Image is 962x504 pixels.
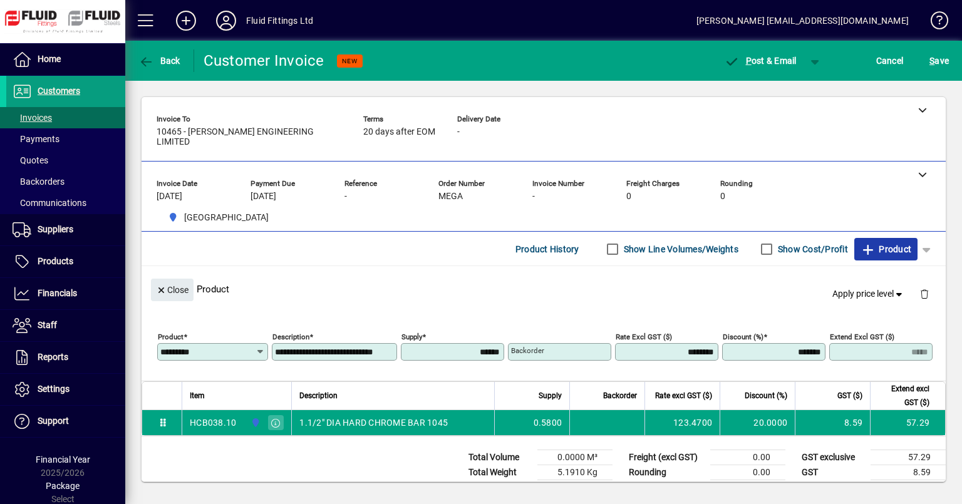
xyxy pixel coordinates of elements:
a: Quotes [6,150,125,171]
td: 8.59 [871,465,946,480]
span: S [929,56,934,66]
a: Communications [6,192,125,213]
a: Products [6,246,125,277]
a: Invoices [6,107,125,128]
div: Customer Invoice [204,51,324,71]
button: Close [151,279,194,301]
td: Rounding [623,465,710,480]
td: 65.88 [871,480,946,496]
button: Apply price level [827,283,910,306]
span: 10465 - [PERSON_NAME] ENGINEERING LIMITED [157,127,344,147]
span: - [457,127,460,137]
span: Product [861,239,911,259]
span: Supply [539,389,562,403]
span: Reports [38,352,68,362]
span: Cancel [876,51,904,71]
span: Products [38,256,73,266]
span: Package [46,481,80,491]
mat-label: Backorder [511,346,544,355]
div: Product [142,266,946,312]
mat-label: Rate excl GST ($) [616,332,672,341]
span: Extend excl GST ($) [878,382,929,409]
span: Description [299,389,338,403]
span: Customers [38,86,80,96]
mat-label: Discount (%) [723,332,763,341]
button: Delete [909,279,939,309]
td: GST [795,465,871,480]
div: HCB038.10 [190,416,236,429]
td: Freight (excl GST) [623,450,710,465]
span: [DATE] [157,192,182,202]
a: Staff [6,310,125,341]
button: Add [166,9,206,32]
span: ave [929,51,949,71]
a: Backorders [6,171,125,192]
span: Rate excl GST ($) [655,389,712,403]
span: Discount (%) [745,389,787,403]
div: 123.4700 [653,416,712,429]
label: Show Line Volumes/Weights [621,243,738,255]
span: Quotes [13,155,48,165]
button: Cancel [873,49,907,72]
button: Post & Email [718,49,803,72]
mat-label: Supply [401,332,422,341]
span: P [746,56,752,66]
td: GST inclusive [795,480,871,496]
span: AUCKLAND [163,210,274,225]
span: Backorders [13,177,65,187]
td: 0.00 [710,450,785,465]
span: Payments [13,134,59,144]
span: Home [38,54,61,64]
span: MEGA [438,192,463,202]
td: 20.0000 [720,410,795,435]
span: 20 days after EOM [363,127,435,137]
a: Support [6,406,125,437]
a: Payments [6,128,125,150]
span: AUCKLAND [247,416,262,429]
span: Invoices [13,113,52,123]
td: Total Weight [462,465,537,480]
span: Support [38,416,69,426]
span: 0.5800 [534,416,562,429]
a: Home [6,44,125,75]
div: [PERSON_NAME] [EMAIL_ADDRESS][DOMAIN_NAME] [696,11,909,31]
span: Suppliers [38,224,73,234]
span: [DATE] [251,192,276,202]
span: GST ($) [837,389,862,403]
span: NEW [342,57,358,65]
span: - [532,192,535,202]
td: Total Volume [462,450,537,465]
button: Save [926,49,952,72]
td: 0.00 [710,465,785,480]
a: Settings [6,374,125,405]
app-page-header-button: Close [148,284,197,295]
a: Financials [6,278,125,309]
span: - [344,192,347,202]
button: Back [135,49,184,72]
span: Back [138,56,180,66]
a: Knowledge Base [921,3,946,43]
span: Staff [38,320,57,330]
td: 0.0000 M³ [537,450,613,465]
span: Communications [13,198,86,208]
td: GST exclusive [795,450,871,465]
span: Financial Year [36,455,90,465]
mat-label: Product [158,332,184,341]
span: Product History [515,239,579,259]
div: Fluid Fittings Ltd [246,11,313,31]
button: Profile [206,9,246,32]
td: 57.29 [870,410,945,435]
app-page-header-button: Back [125,49,194,72]
span: 0 [720,192,725,202]
span: Settings [38,384,70,394]
span: Item [190,389,205,403]
label: Show Cost/Profit [775,243,848,255]
td: 5.1910 Kg [537,465,613,480]
span: 1.1/2" DIA HARD CHROME BAR 1045 [299,416,448,429]
button: Product History [510,238,584,260]
span: Close [156,280,189,301]
td: 8.59 [795,410,870,435]
a: Suppliers [6,214,125,245]
app-page-header-button: Delete [909,288,939,299]
mat-label: Extend excl GST ($) [830,332,894,341]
